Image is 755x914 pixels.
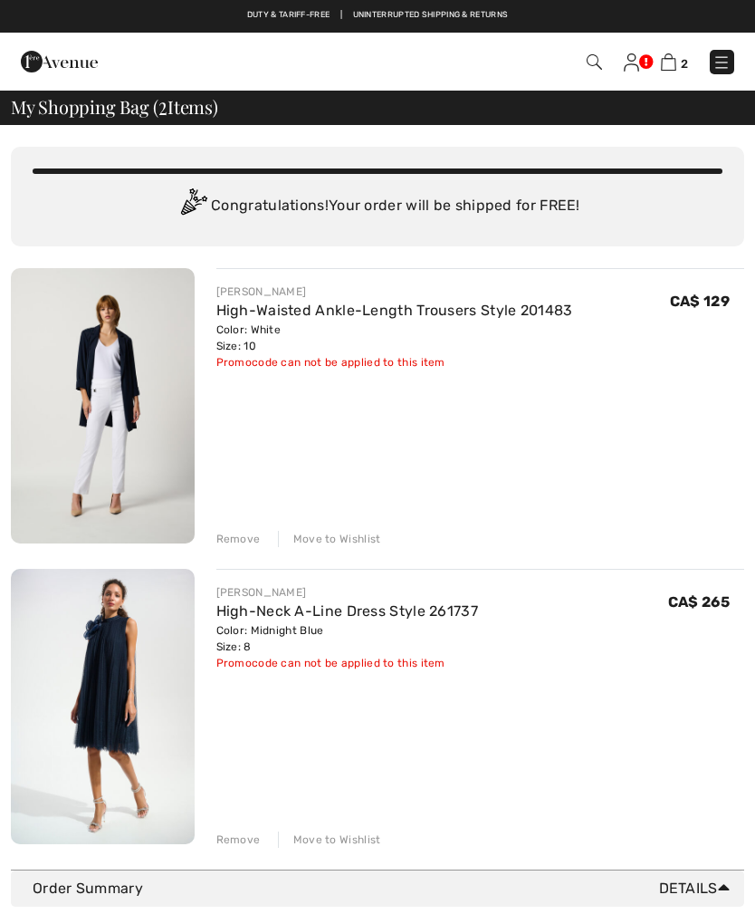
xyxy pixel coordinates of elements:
[681,57,688,71] span: 2
[216,531,261,547] div: Remove
[21,43,98,80] img: 1ère Avenue
[659,878,737,900] span: Details
[624,53,639,72] img: My Info
[11,268,195,544] img: High-Waisted Ankle-Length Trousers Style 201483
[216,322,573,354] div: Color: White Size: 10
[670,293,730,310] span: CA$ 129
[668,593,730,611] span: CA$ 265
[216,655,479,671] div: Promocode can not be applied to this item
[158,93,167,117] span: 2
[216,584,479,601] div: [PERSON_NAME]
[21,52,98,69] a: 1ère Avenue
[11,569,195,844] img: High-Neck A-Line Dress Style 261737
[216,354,573,370] div: Promocode can not be applied to this item
[33,188,722,225] div: Congratulations! Your order will be shipped for FREE!
[278,832,381,848] div: Move to Wishlist
[216,284,573,300] div: [PERSON_NAME]
[216,602,479,620] a: High-Neck A-Line Dress Style 261737
[175,188,211,225] img: Congratulation2.svg
[216,622,479,655] div: Color: Midnight Blue Size: 8
[712,53,731,72] img: Menu
[216,832,261,848] div: Remove
[661,51,688,72] a: 2
[661,53,676,71] img: Shopping Bag
[216,302,573,319] a: High-Waisted Ankle-Length Trousers Style 201483
[11,98,218,116] span: My Shopping Bag ( Items)
[33,878,737,900] div: Order Summary
[587,54,602,70] img: Search
[278,531,381,547] div: Move to Wishlist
